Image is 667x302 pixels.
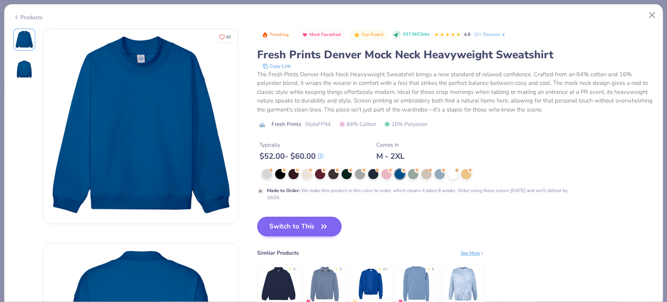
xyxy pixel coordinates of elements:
[378,267,381,270] div: ★
[257,47,654,62] div: Fresh Prints Denver Mock Neck Heavyweight Sweatshirt
[267,187,300,194] strong: Made to Order :
[259,151,324,161] div: $ 52.00 - $ 60.00
[383,267,388,272] div: 4.7
[350,30,387,40] button: Badge Button
[13,13,43,22] div: Products
[270,32,289,37] span: Trending
[298,30,345,40] button: Badge Button
[376,141,404,149] div: Comes In
[289,267,292,270] div: ★
[403,31,429,38] span: 937.9K Clicks
[260,62,293,70] button: copy to clipboard
[272,120,301,128] span: Fresh Prints
[302,32,308,38] img: Most Favorited sort
[257,70,654,114] div: The Fresh Prints Denver Mock Neck Heavyweight Sweatshirt brings a new standard of relaxed confide...
[309,32,341,37] span: Most Favorited
[384,120,427,128] span: 16% Polyester
[259,141,324,149] div: Typically
[257,122,268,128] img: brand logo
[43,29,238,224] img: Front
[361,32,383,37] span: Top Rated
[262,32,268,38] img: Trending sort
[257,249,299,257] div: Similar Products
[434,29,461,41] div: 4.8 Stars
[293,267,295,272] div: 5
[258,30,293,40] button: Badge Button
[215,31,234,43] button: Like
[376,151,404,161] div: M - 2XL
[464,31,470,38] span: 4.8
[354,32,360,38] img: Top Rated sort
[335,267,338,270] div: ★
[226,35,231,39] span: 82
[340,267,342,272] div: 5
[427,267,430,270] div: ★
[15,30,34,49] img: Front
[257,217,342,236] button: Switch to This
[432,267,434,272] div: 5
[267,187,570,201] div: We make this product in this color to order, which means it takes 8 weeks. Order using these colo...
[461,250,485,257] div: See More
[474,31,506,38] a: 10+ Reviews
[339,120,376,128] span: 84% Cotton
[15,60,34,79] img: Back
[645,8,660,23] button: Close
[305,120,331,128] span: Style FP94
